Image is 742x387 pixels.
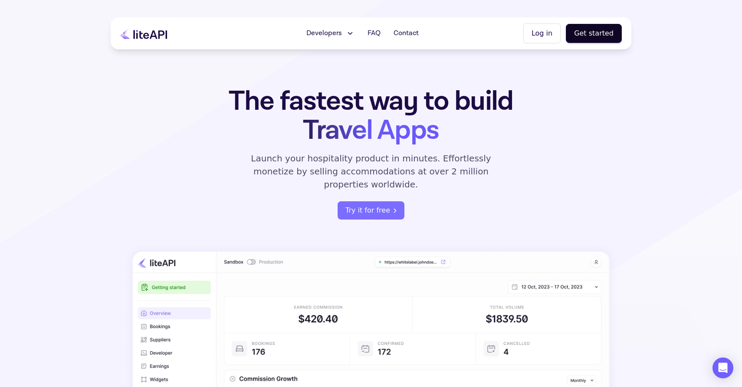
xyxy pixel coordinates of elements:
[362,25,386,42] a: FAQ
[523,23,561,43] button: Log in
[201,87,541,145] h1: The fastest way to build
[241,152,501,191] p: Launch your hospitality product in minutes. Effortlessly monetize by selling accommodations at ov...
[338,201,404,220] a: register
[566,24,622,43] button: Get started
[338,201,404,220] button: Try it for free
[388,25,424,42] a: Contact
[303,112,439,148] span: Travel Apps
[368,28,381,39] span: FAQ
[301,25,360,42] button: Developers
[306,28,342,39] span: Developers
[712,357,733,378] div: Open Intercom Messenger
[394,28,419,39] span: Contact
